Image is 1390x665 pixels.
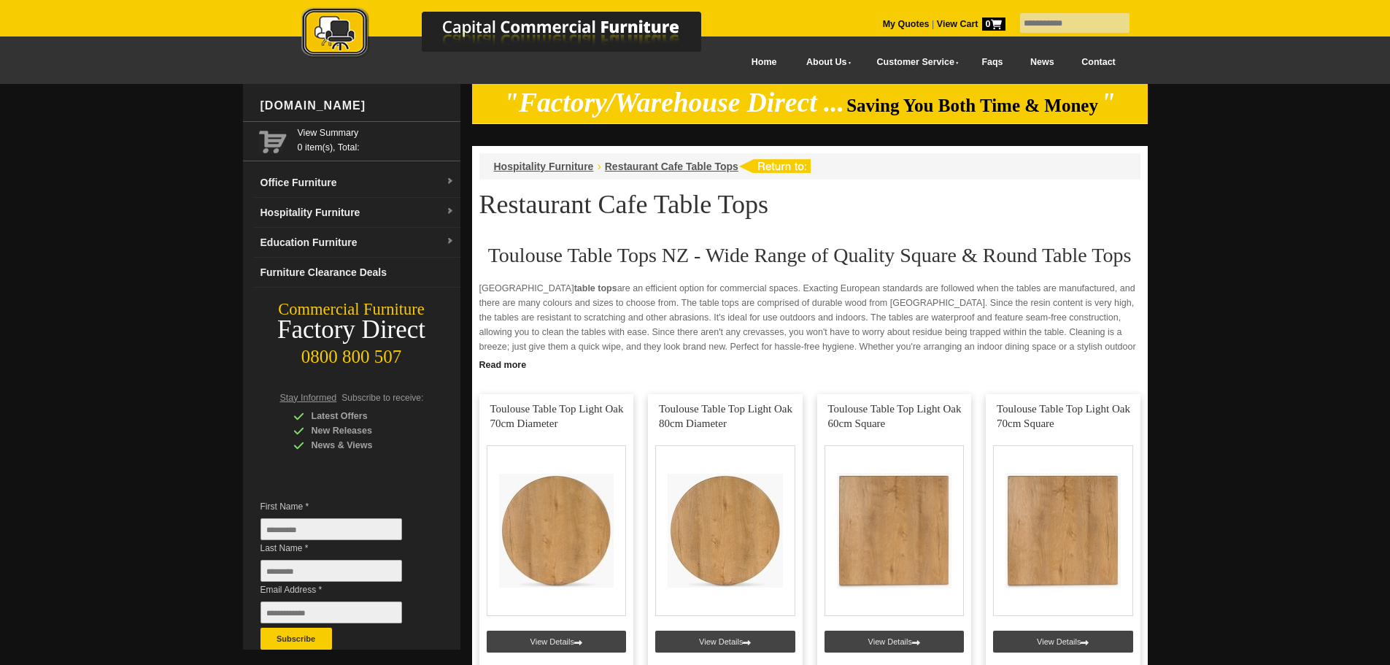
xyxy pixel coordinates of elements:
[260,518,402,540] input: First Name *
[860,46,968,79] a: Customer Service
[446,207,455,216] img: dropdown
[605,161,738,172] a: Restaurant Cafe Table Tops
[293,423,432,438] div: New Releases
[260,583,424,597] span: Email Address *
[280,393,337,403] span: Stay Informed
[243,320,460,340] div: Factory Direct
[472,354,1148,372] a: Click to read more
[1067,46,1129,79] a: Contact
[597,159,601,174] li: ›
[574,283,617,293] strong: table tops
[260,628,332,650] button: Subscribe
[494,161,594,172] a: Hospitality Furniture
[503,88,844,118] em: "Factory/Warehouse Direct ...
[298,126,455,153] span: 0 item(s), Total:
[479,281,1140,369] p: [GEOGRAPHIC_DATA] are an efficient option for commercial spaces. Exacting European standards are ...
[293,438,432,453] div: News & Views
[261,7,772,65] a: Capital Commercial Furniture Logo
[982,18,1005,31] span: 0
[255,168,460,198] a: Office Furnituredropdown
[738,159,811,173] img: return to
[479,191,1140,218] h1: Restaurant Cafe Table Tops
[255,198,460,228] a: Hospitality Furnituredropdown
[479,245,1140,266] h2: Toulouse Table Tops NZ - Wide Range of Quality Square & Round Table Tops
[255,228,460,258] a: Education Furnituredropdown
[260,601,402,623] input: Email Address *
[846,96,1098,115] span: Saving You Both Time & Money
[255,84,460,128] div: [DOMAIN_NAME]
[883,19,930,29] a: My Quotes
[446,237,455,246] img: dropdown
[1016,46,1067,79] a: News
[293,409,432,423] div: Latest Offers
[261,7,772,61] img: Capital Commercial Furniture Logo
[243,299,460,320] div: Commercial Furniture
[260,541,424,556] span: Last Name *
[790,46,860,79] a: About Us
[968,46,1017,79] a: Faqs
[255,258,460,288] a: Furniture Clearance Deals
[446,177,455,186] img: dropdown
[341,393,423,403] span: Subscribe to receive:
[937,19,1005,29] strong: View Cart
[1100,88,1116,118] em: "
[260,560,402,582] input: Last Name *
[298,126,455,140] a: View Summary
[934,19,1005,29] a: View Cart0
[260,499,424,514] span: First Name *
[243,339,460,367] div: 0800 800 507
